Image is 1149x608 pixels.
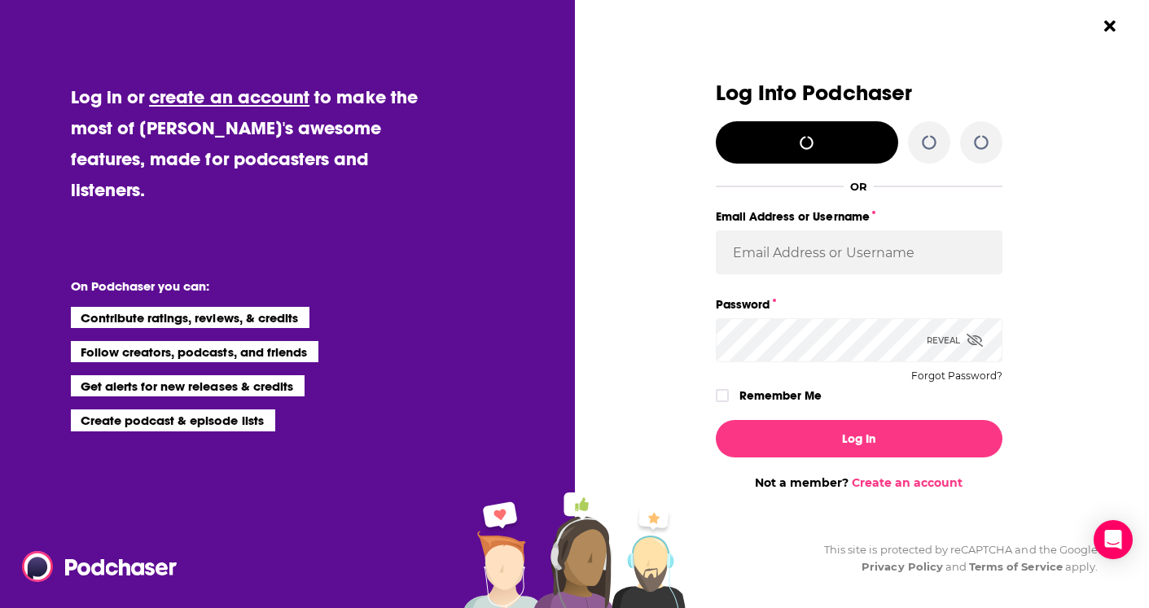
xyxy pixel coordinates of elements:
[1094,11,1125,42] button: Close Button
[71,341,319,362] li: Follow creators, podcasts, and friends
[71,278,397,294] li: On Podchaser you can:
[71,307,310,328] li: Contribute ratings, reviews, & credits
[71,409,275,431] li: Create podcast & episode lists
[149,85,309,108] a: create an account
[969,560,1063,573] a: Terms of Service
[71,375,305,396] li: Get alerts for new releases & credits
[739,385,822,406] label: Remember Me
[716,206,1002,227] label: Email Address or Username
[850,180,867,193] div: OR
[716,81,1002,105] h3: Log Into Podchaser
[716,420,1002,457] button: Log In
[862,560,943,573] a: Privacy Policy
[716,294,1002,315] label: Password
[852,475,963,490] a: Create an account
[22,551,178,582] img: Podchaser - Follow, Share and Rate Podcasts
[1094,520,1133,559] div: Open Intercom Messenger
[811,541,1098,575] div: This site is protected by reCAPTCHA and the Google and apply.
[716,475,1002,490] div: Not a member?
[716,230,1002,274] input: Email Address or Username
[911,370,1002,382] button: Forgot Password?
[927,318,983,362] div: Reveal
[22,551,165,582] a: Podchaser - Follow, Share and Rate Podcasts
